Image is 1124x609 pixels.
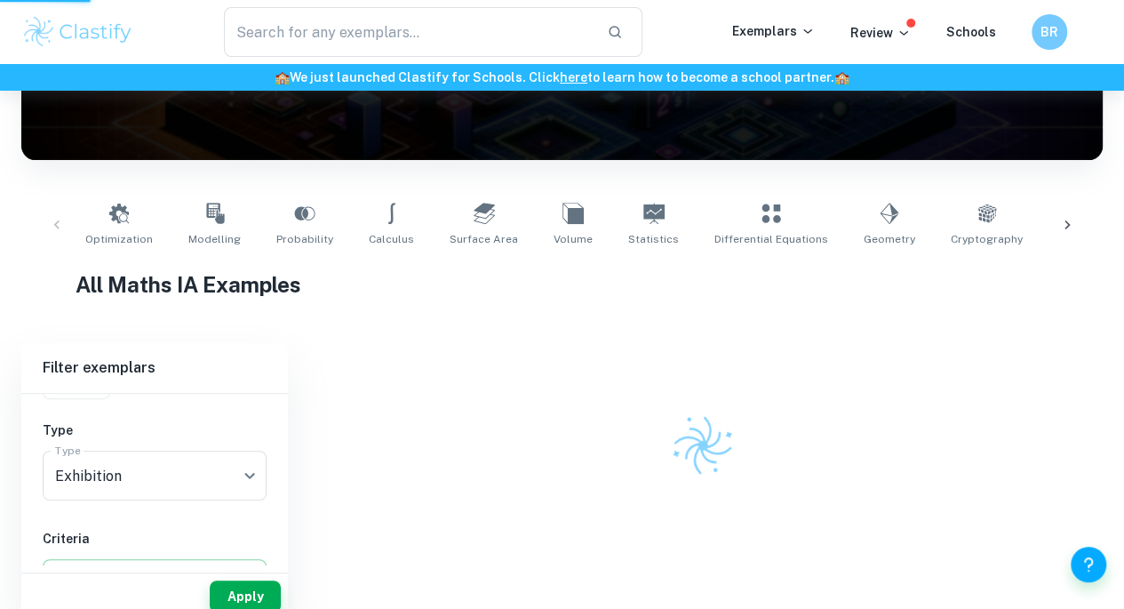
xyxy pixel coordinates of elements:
[21,343,288,393] h6: Filter exemplars
[628,231,679,247] span: Statistics
[554,231,593,247] span: Volume
[188,231,241,247] span: Modelling
[224,7,593,57] input: Search for any exemplars...
[662,405,742,485] img: Clastify logo
[951,231,1023,247] span: Cryptography
[43,421,267,440] h6: Type
[369,231,414,247] span: Calculus
[43,529,267,549] h6: Criteria
[1032,14,1067,50] button: BR
[21,14,134,50] img: Clastify logo
[850,23,911,43] p: Review
[76,268,1048,300] h1: All Maths IA Examples
[43,559,267,591] button: Select
[276,231,333,247] span: Probability
[1071,547,1106,582] button: Help and Feedback
[714,231,828,247] span: Differential Equations
[275,70,290,84] span: 🏫
[864,231,915,247] span: Geometry
[732,21,815,41] p: Exemplars
[834,70,849,84] span: 🏫
[560,70,587,84] a: here
[1040,22,1060,42] h6: BR
[55,443,81,458] label: Type
[946,25,996,39] a: Schools
[4,68,1120,87] h6: We just launched Clastify for Schools. Click to learn how to become a school partner.
[43,451,267,501] div: Exhibition
[450,231,518,247] span: Surface Area
[85,231,153,247] span: Optimization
